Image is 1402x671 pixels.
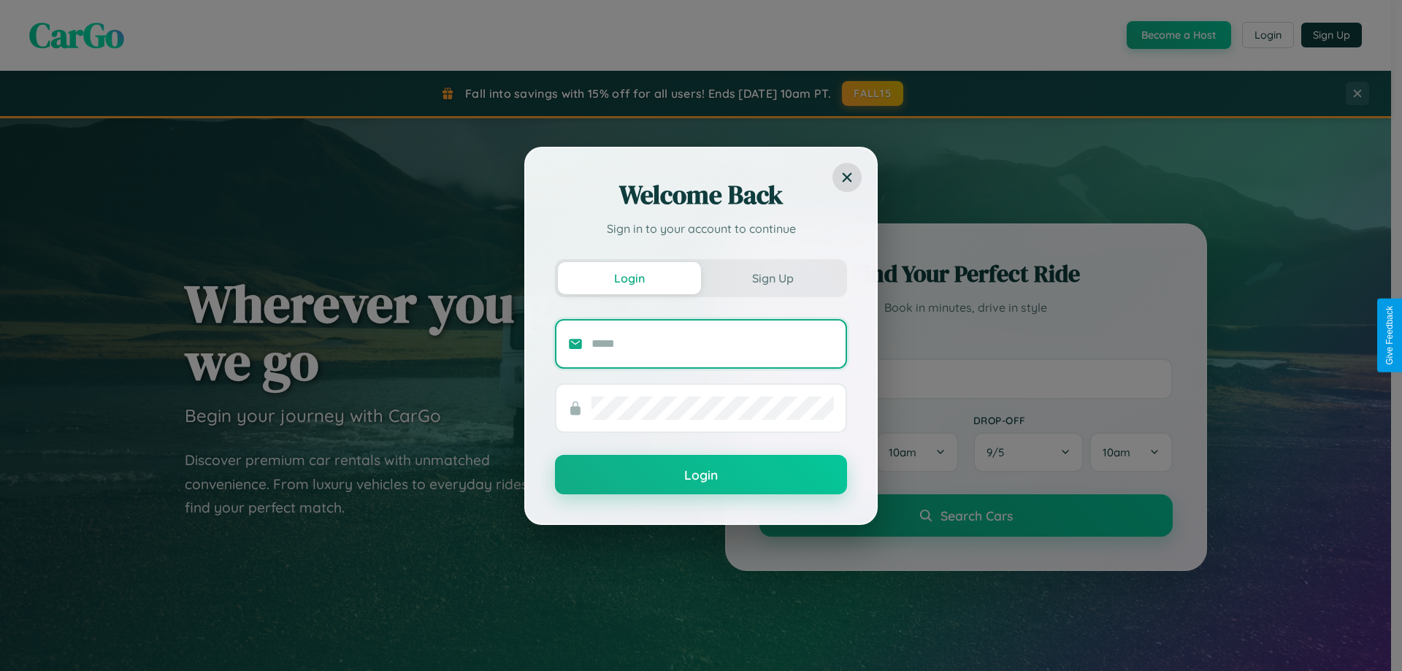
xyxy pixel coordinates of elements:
[555,220,847,237] p: Sign in to your account to continue
[701,262,844,294] button: Sign Up
[1384,306,1395,365] div: Give Feedback
[555,177,847,212] h2: Welcome Back
[555,455,847,494] button: Login
[558,262,701,294] button: Login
